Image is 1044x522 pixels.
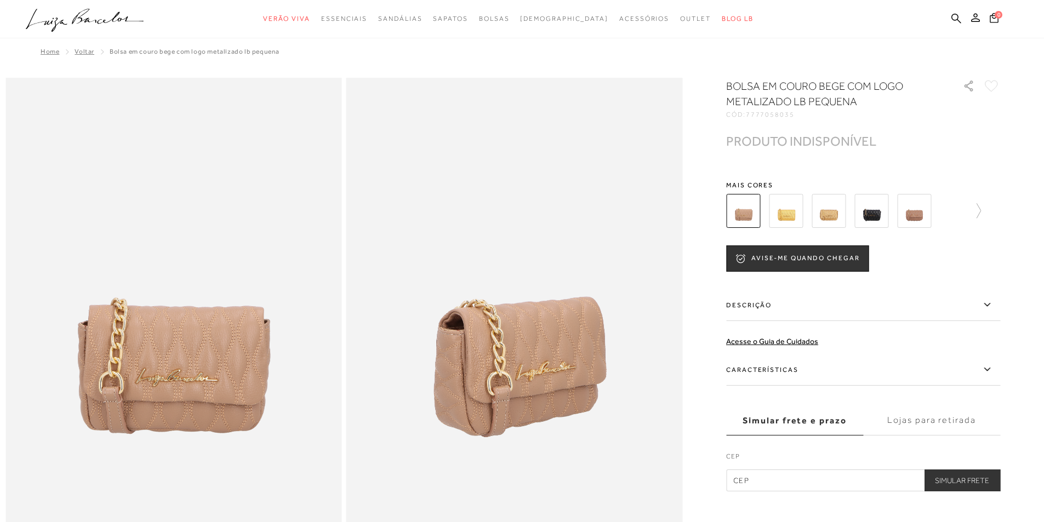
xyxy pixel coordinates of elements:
a: Home [41,48,59,55]
label: Lojas para retirada [863,406,1000,435]
div: CÓD: [726,111,945,118]
img: BOLSA EM COURO OURO VELHO COM LOGO METALIZADO LB PEQUENA [812,194,846,228]
a: categoryNavScreenReaderText [378,9,422,29]
a: Voltar [75,48,94,55]
img: BOLSA EM COURO DOURADO COM LOGO METALIZADO LB PEQUENA [769,194,803,228]
img: BOLSA EM COURO PRETA [854,194,888,228]
label: CEP [726,451,1000,467]
label: Características [726,354,1000,386]
a: categoryNavScreenReaderText [479,9,510,29]
a: Acesse o Guia de Cuidados [726,337,818,346]
span: BOLSA EM COURO BEGE COM LOGO METALIZADO LB PEQUENA [110,48,279,55]
label: Simular frete e prazo [726,406,863,435]
div: PRODUTO INDISPONÍVEL [726,135,876,147]
label: Descrição [726,289,1000,321]
button: 0 [986,12,1002,27]
h1: BOLSA EM COURO BEGE COM LOGO METALIZADO LB PEQUENA [726,78,932,109]
span: Sandálias [378,15,422,22]
a: categoryNavScreenReaderText [680,9,711,29]
span: 0 [995,11,1002,19]
span: BLOG LB [722,15,754,22]
img: BOLSA EM COURO BEGE COM LOGO METALIZADO LB PEQUENA [726,194,760,228]
span: Essenciais [321,15,367,22]
span: 7777058035 [746,111,795,118]
span: Sapatos [433,15,467,22]
span: [DEMOGRAPHIC_DATA] [520,15,608,22]
span: Acessórios [619,15,669,22]
a: BLOG LB [722,9,754,29]
input: CEP [726,469,1000,491]
a: noSubCategoriesText [520,9,608,29]
a: categoryNavScreenReaderText [321,9,367,29]
span: Verão Viva [263,15,310,22]
span: Mais cores [726,182,1000,188]
span: Bolsas [479,15,510,22]
span: Outlet [680,15,711,22]
a: categoryNavScreenReaderText [263,9,310,29]
button: Simular Frete [924,469,1000,491]
img: Bolsa pequena crossbody camel [897,194,931,228]
a: categoryNavScreenReaderText [619,9,669,29]
button: AVISE-ME QUANDO CHEGAR [726,245,869,272]
a: categoryNavScreenReaderText [433,9,467,29]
